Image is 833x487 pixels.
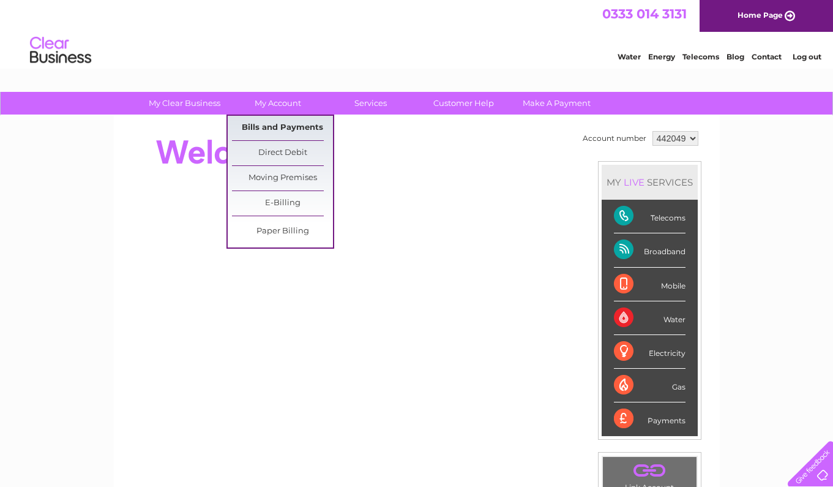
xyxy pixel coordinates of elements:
[232,219,333,244] a: Paper Billing
[727,52,744,61] a: Blog
[621,176,647,188] div: LIVE
[134,92,235,115] a: My Clear Business
[580,128,649,149] td: Account number
[614,200,685,233] div: Telecoms
[614,369,685,402] div: Gas
[606,460,693,481] a: .
[682,52,719,61] a: Telecoms
[752,52,782,61] a: Contact
[618,52,641,61] a: Water
[614,335,685,369] div: Electricity
[232,116,333,140] a: Bills and Payments
[320,92,421,115] a: Services
[232,141,333,165] a: Direct Debit
[29,32,92,69] img: logo.png
[793,52,821,61] a: Log out
[227,92,328,115] a: My Account
[614,268,685,301] div: Mobile
[614,402,685,436] div: Payments
[602,165,698,200] div: MY SERVICES
[232,166,333,191] a: Moving Premises
[602,6,687,21] a: 0333 014 3131
[232,191,333,216] a: E-Billing
[614,233,685,267] div: Broadband
[506,92,607,115] a: Make A Payment
[614,301,685,335] div: Water
[648,52,675,61] a: Energy
[413,92,514,115] a: Customer Help
[128,7,706,59] div: Clear Business is a trading name of Verastar Limited (registered in [GEOGRAPHIC_DATA] No. 3667643...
